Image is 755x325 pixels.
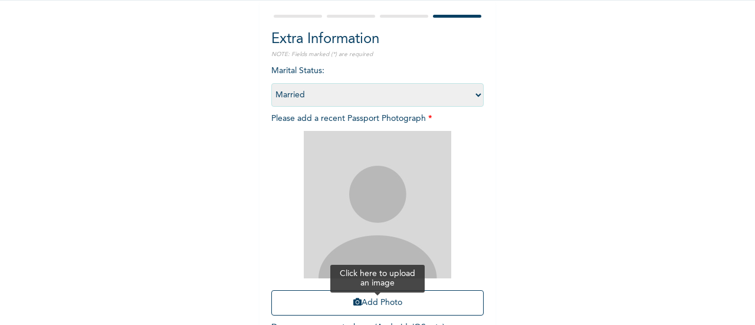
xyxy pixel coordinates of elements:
span: Marital Status : [271,67,484,99]
button: Add Photo [271,290,484,316]
h2: Extra Information [271,29,484,50]
p: NOTE: Fields marked (*) are required [271,50,484,59]
span: Please add a recent Passport Photograph [271,114,484,321]
img: Crop [304,131,451,278]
